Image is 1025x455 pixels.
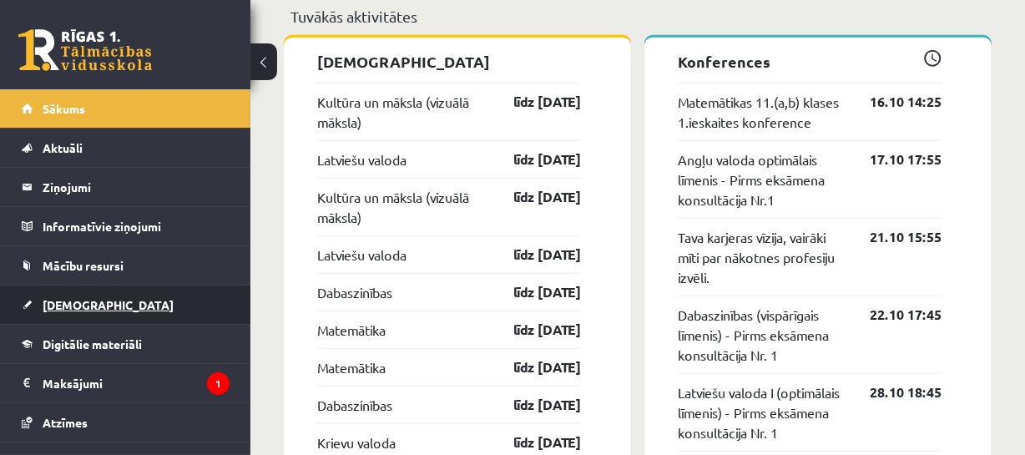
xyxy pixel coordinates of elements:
[845,382,942,402] a: 28.10 18:45
[43,258,124,273] span: Mācību resursi
[678,382,845,442] a: Latviešu valoda I (optimālais līmenis) - Pirms eksāmena konsultācija Nr. 1
[43,297,174,312] span: [DEMOGRAPHIC_DATA]
[845,92,942,112] a: 16.10 14:25
[43,207,230,245] legend: Informatīvie ziņojumi
[484,245,581,265] a: līdz [DATE]
[22,286,230,324] a: [DEMOGRAPHIC_DATA]
[317,92,484,132] a: Kultūra un māksla (vizuālā māksla)
[484,395,581,415] a: līdz [DATE]
[317,432,396,452] a: Krievu valoda
[22,207,230,245] a: Informatīvie ziņojumi
[317,245,406,265] a: Latviešu valoda
[317,395,392,415] a: Dabaszinības
[317,149,406,169] a: Latviešu valoda
[290,5,985,28] p: Tuvākās aktivitātes
[22,246,230,285] a: Mācību resursi
[43,140,83,155] span: Aktuāli
[22,325,230,363] a: Digitālie materiāli
[317,50,581,73] p: [DEMOGRAPHIC_DATA]
[18,29,152,71] a: Rīgas 1. Tālmācības vidusskola
[22,403,230,442] a: Atzīmes
[678,149,845,210] a: Angļu valoda optimālais līmenis - Pirms eksāmena konsultācija Nr.1
[22,89,230,128] a: Sākums
[678,92,845,132] a: Matemātikas 11.(a,b) klases 1.ieskaites konference
[845,305,942,325] a: 22.10 17:45
[43,364,230,402] legend: Maksājumi
[484,92,581,112] a: līdz [DATE]
[43,101,85,116] span: Sākums
[317,357,386,377] a: Matemātika
[43,415,88,430] span: Atzīmes
[845,149,942,169] a: 17.10 17:55
[484,282,581,302] a: līdz [DATE]
[484,320,581,340] a: līdz [DATE]
[22,364,230,402] a: Maksājumi1
[845,227,942,247] a: 21.10 15:55
[678,50,942,73] p: Konferences
[43,168,230,206] legend: Ziņojumi
[317,282,392,302] a: Dabaszinības
[484,432,581,452] a: līdz [DATE]
[484,357,581,377] a: līdz [DATE]
[678,305,845,365] a: Dabaszinības (vispārīgais līmenis) - Pirms eksāmena konsultācija Nr. 1
[22,129,230,167] a: Aktuāli
[317,320,386,340] a: Matemātika
[484,149,581,169] a: līdz [DATE]
[22,168,230,206] a: Ziņojumi
[317,187,484,227] a: Kultūra un māksla (vizuālā māksla)
[484,187,581,207] a: līdz [DATE]
[678,227,845,287] a: Tava karjeras vīzija, vairāki mīti par nākotnes profesiju izvēli.
[43,336,142,351] span: Digitālie materiāli
[207,372,230,395] i: 1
